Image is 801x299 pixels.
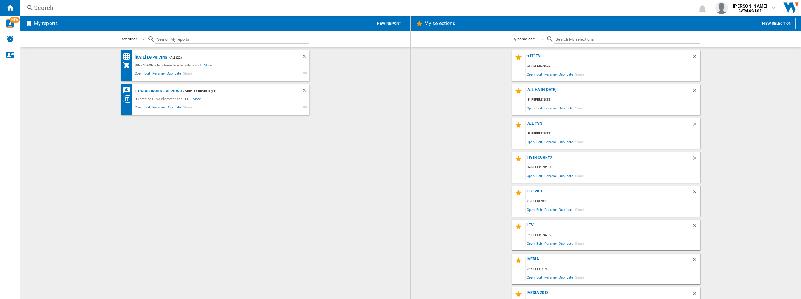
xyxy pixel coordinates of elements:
div: Category View [123,95,134,103]
span: Open [526,273,536,281]
div: LG 12KG [526,189,692,197]
div: Delete [692,121,700,130]
span: Open [526,239,536,248]
span: Share [574,171,585,180]
span: Share [182,104,193,112]
div: My Assortment [123,61,134,69]
img: wise-card.svg [6,19,14,28]
div: Delete [692,155,700,164]
span: Duplicate [558,70,574,78]
div: Delete [301,87,309,95]
div: Delete [301,54,309,61]
div: ALL TV's [526,121,692,130]
span: Open [134,71,144,78]
span: Duplicate [558,104,574,112]
div: MEDIA [526,257,692,265]
b: CATALOG LGE [739,9,761,13]
span: Rename [543,70,558,78]
span: More [204,61,213,69]
div: 0 reference [526,197,700,205]
img: profile.jpg [715,2,728,14]
span: Share [574,273,585,281]
div: 29 references [526,231,700,239]
span: [PERSON_NAME] [733,3,767,9]
button: New selection [758,18,796,29]
span: Rename [543,273,558,281]
span: Rename [151,71,166,78]
span: Edit [535,171,543,180]
div: 8 catalogs/LG - Reviews [134,87,182,95]
button: New report [373,18,405,29]
span: Rename [543,104,558,112]
span: Rename [543,205,558,214]
span: Edit [535,273,543,281]
span: Duplicate [558,171,574,180]
span: Share [574,70,585,78]
span: Share [574,205,585,214]
span: Edit [535,205,543,214]
div: Delete [692,257,700,265]
input: Search My reports [155,35,309,44]
span: Rename [543,138,558,146]
span: Edit [535,70,543,78]
span: Rename [543,171,558,180]
span: Share [574,104,585,112]
span: Rename [543,239,558,248]
div: [UNKNOWN] - No characteristic - No brand [134,61,204,69]
img: alerts-logo.svg [6,35,14,43]
span: Edit [535,138,543,146]
span: Duplicate [166,71,182,78]
span: Duplicate [558,273,574,281]
h2: My reports [33,18,59,29]
div: - Default profile (13) [182,87,288,95]
div: MEDIA 2013 [526,291,692,299]
span: Open [134,104,144,112]
div: 13 catalogs - No characteristic - LG [134,95,193,103]
div: - ALL (22) [167,54,289,61]
div: Delete [692,87,700,96]
span: Open [526,138,536,146]
span: Duplicate [558,138,574,146]
span: Edit [535,104,543,112]
span: Edit [143,71,151,78]
span: Share [182,71,193,78]
span: More [193,95,202,103]
div: Delete [692,54,700,62]
div: 20 references [526,62,700,70]
div: HA in Currys [526,155,692,164]
div: My order [122,37,137,41]
span: Open [526,104,536,112]
div: Price Matrix [123,53,134,60]
input: Search My selections [554,35,700,44]
div: 345 references [526,265,700,273]
h2: My selections [423,18,456,29]
span: Open [526,205,536,214]
span: Share [574,138,585,146]
div: Delete [692,223,700,231]
div: ALL HA in [DATE] [526,87,692,96]
div: 14 references [526,164,700,171]
div: 31 references [526,96,700,104]
div: REVIEWS Matrix [123,87,134,94]
span: Edit [535,239,543,248]
span: Duplicate [166,104,182,112]
span: Duplicate [558,239,574,248]
span: Edit [143,104,151,112]
span: Duplicate [558,205,574,214]
div: Delete [692,291,700,299]
div: +47" TV [526,54,692,62]
div: Search [34,3,675,12]
span: Open [526,70,536,78]
span: Open [526,171,536,180]
div: LTV [526,223,692,231]
div: [DATE] LG Pricing [134,54,167,61]
span: Share [574,239,585,248]
div: 38 references [526,130,700,138]
div: Delete [692,189,700,197]
div: By name asc. [512,37,536,41]
span: Rename [151,104,166,112]
span: NEW [10,17,20,23]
